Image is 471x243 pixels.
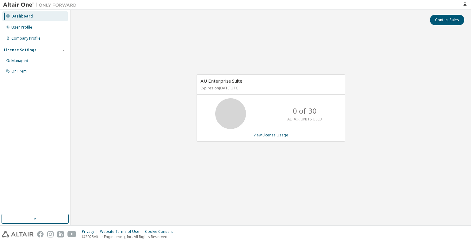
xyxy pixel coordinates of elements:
[2,231,33,237] img: altair_logo.svg
[11,25,32,30] div: User Profile
[293,106,317,116] p: 0 of 30
[3,2,80,8] img: Altair One
[100,229,145,234] div: Website Terms of Use
[11,69,27,74] div: On Prem
[11,14,33,19] div: Dashboard
[287,116,322,122] p: ALTAIR UNITS USED
[37,231,44,237] img: facebook.svg
[11,58,28,63] div: Managed
[4,48,36,53] div: License Settings
[430,15,464,25] button: Contact Sales
[145,229,177,234] div: Cookie Consent
[201,78,242,84] span: AU Enterprise Suite
[11,36,40,41] div: Company Profile
[82,229,100,234] div: Privacy
[82,234,177,239] p: © 2025 Altair Engineering, Inc. All Rights Reserved.
[201,85,340,91] p: Expires on [DATE] UTC
[67,231,76,237] img: youtube.svg
[57,231,64,237] img: linkedin.svg
[47,231,54,237] img: instagram.svg
[254,132,288,138] a: View License Usage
